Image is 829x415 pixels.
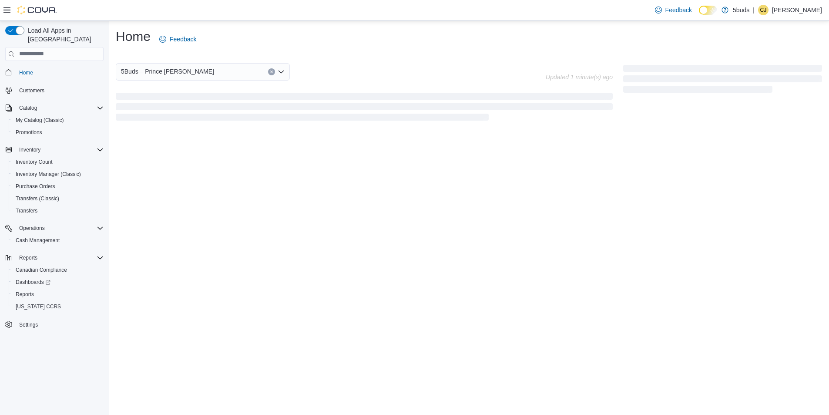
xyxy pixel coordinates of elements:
span: Canadian Compliance [12,265,104,275]
button: Home [2,66,107,79]
span: Operations [19,225,45,232]
span: Dashboards [16,279,50,286]
span: Transfers (Classic) [16,195,59,202]
button: Canadian Compliance [9,264,107,276]
span: 5Buds – Prince [PERSON_NAME] [121,66,214,77]
a: Inventory Count [12,157,56,167]
span: Operations [16,223,104,233]
span: Settings [16,319,104,330]
span: CJ [760,5,767,15]
span: Promotions [12,127,104,138]
button: Catalog [2,102,107,114]
button: Cash Management [9,234,107,246]
span: Home [19,69,33,76]
button: Inventory Manager (Classic) [9,168,107,180]
button: Inventory [16,145,44,155]
span: Canadian Compliance [16,267,67,273]
button: Operations [16,223,48,233]
a: My Catalog (Classic) [12,115,67,125]
span: Inventory Manager (Classic) [16,171,81,178]
button: Reports [16,253,41,263]
button: Transfers (Classic) [9,192,107,205]
span: My Catalog (Classic) [12,115,104,125]
p: | [753,5,755,15]
button: Inventory [2,144,107,156]
span: Loading [116,94,613,122]
button: Inventory Count [9,156,107,168]
span: Inventory Count [12,157,104,167]
span: Cash Management [16,237,60,244]
span: Dashboards [12,277,104,287]
span: Feedback [665,6,692,14]
span: Purchase Orders [12,181,104,192]
span: Transfers [12,206,104,216]
a: Dashboards [9,276,107,288]
span: Catalog [16,103,104,113]
button: Promotions [9,126,107,138]
span: Cash Management [12,235,104,246]
button: Customers [2,84,107,97]
span: Reports [19,254,37,261]
span: Inventory Count [16,159,53,165]
span: Loading [623,67,822,94]
span: Transfers [16,207,37,214]
span: Reports [16,291,34,298]
a: [US_STATE] CCRS [12,301,64,312]
a: Settings [16,320,41,330]
span: Reports [16,253,104,263]
a: Purchase Orders [12,181,59,192]
div: Clinton Johnson [758,5,769,15]
span: Inventory Manager (Classic) [12,169,104,179]
a: Transfers [12,206,41,216]
span: My Catalog (Classic) [16,117,64,124]
a: Promotions [12,127,46,138]
button: Settings [2,318,107,331]
span: Washington CCRS [12,301,104,312]
a: Home [16,67,37,78]
p: [PERSON_NAME] [772,5,822,15]
button: Purchase Orders [9,180,107,192]
a: Transfers (Classic) [12,193,63,204]
button: Transfers [9,205,107,217]
button: Catalog [16,103,40,113]
span: Load All Apps in [GEOGRAPHIC_DATA] [24,26,104,44]
button: Operations [2,222,107,234]
button: My Catalog (Classic) [9,114,107,126]
span: Settings [19,321,38,328]
a: Dashboards [12,277,54,287]
span: Customers [19,87,44,94]
span: Purchase Orders [16,183,55,190]
button: [US_STATE] CCRS [9,300,107,313]
a: Inventory Manager (Classic) [12,169,84,179]
span: Inventory [16,145,104,155]
span: Customers [16,85,104,96]
a: Reports [12,289,37,300]
a: Feedback [651,1,695,19]
button: Reports [9,288,107,300]
h1: Home [116,28,151,45]
button: Reports [2,252,107,264]
span: [US_STATE] CCRS [16,303,61,310]
input: Dark Mode [699,6,717,15]
a: Feedback [156,30,200,48]
span: Feedback [170,35,196,44]
a: Canadian Compliance [12,265,70,275]
a: Cash Management [12,235,63,246]
span: Catalog [19,105,37,111]
span: Home [16,67,104,78]
button: Open list of options [278,68,285,75]
p: Updated 1 minute(s) ago [546,74,613,81]
p: 5buds [733,5,749,15]
a: Customers [16,85,48,96]
span: Inventory [19,146,40,153]
img: Cova [17,6,57,14]
button: Clear input [268,68,275,75]
span: Transfers (Classic) [12,193,104,204]
span: Promotions [16,129,42,136]
nav: Complex example [5,63,104,354]
span: Reports [12,289,104,300]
